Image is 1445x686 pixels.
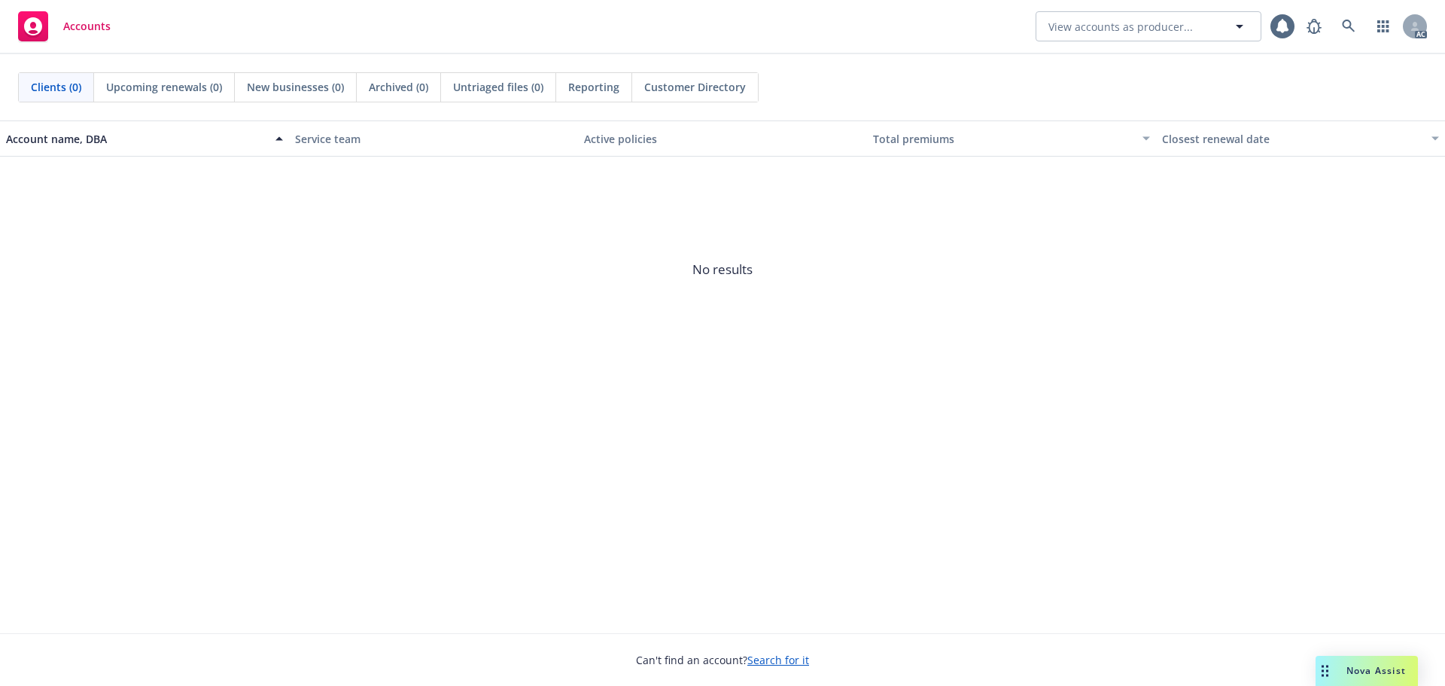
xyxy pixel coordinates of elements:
div: Account name, DBA [6,131,266,147]
a: Search for it [747,653,809,667]
span: Upcoming renewals (0) [106,79,222,95]
a: Report a Bug [1299,11,1329,41]
button: Active policies [578,120,867,157]
span: Reporting [568,79,619,95]
button: Service team [289,120,578,157]
div: Service team [295,131,572,147]
button: Nova Assist [1316,656,1418,686]
span: Customer Directory [644,79,746,95]
div: Active policies [584,131,861,147]
a: Search [1334,11,1364,41]
div: Closest renewal date [1162,131,1422,147]
span: Accounts [63,20,111,32]
button: Total premiums [867,120,1156,157]
span: Clients (0) [31,79,81,95]
span: Untriaged files (0) [453,79,543,95]
span: Can't find an account? [636,652,809,668]
span: Archived (0) [369,79,428,95]
span: New businesses (0) [247,79,344,95]
div: Drag to move [1316,656,1334,686]
button: View accounts as producer... [1036,11,1261,41]
span: View accounts as producer... [1048,19,1193,35]
a: Switch app [1368,11,1398,41]
button: Closest renewal date [1156,120,1445,157]
div: Total premiums [873,131,1133,147]
a: Accounts [12,5,117,47]
span: Nova Assist [1346,664,1406,677]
